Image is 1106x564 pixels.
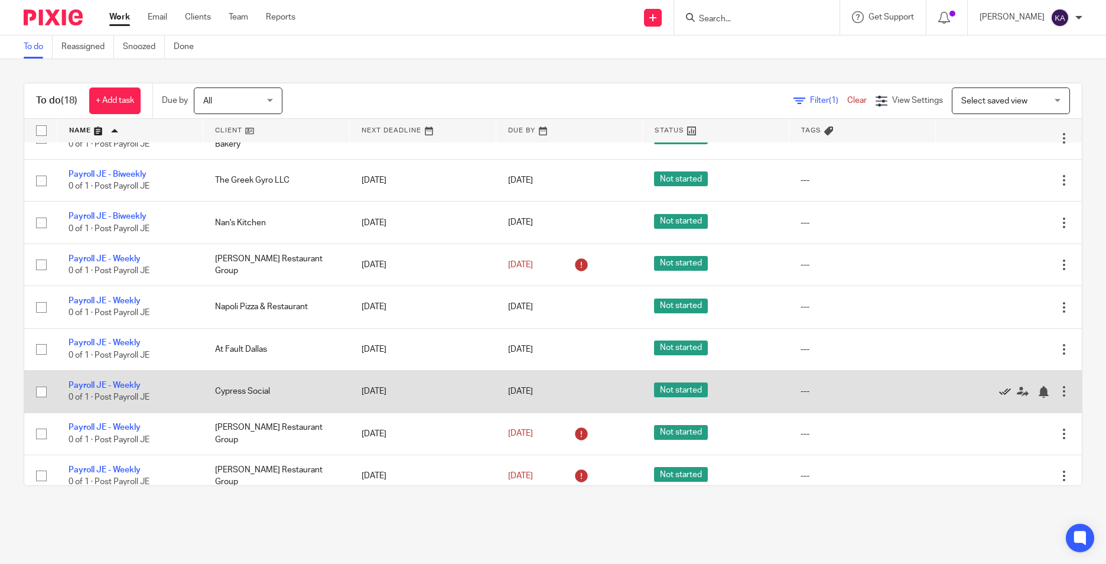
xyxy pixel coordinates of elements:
[810,96,847,105] span: Filter
[61,96,77,105] span: (18)
[69,309,149,317] span: 0 of 1 · Post Payroll JE
[203,455,350,497] td: [PERSON_NAME] Restaurant Group
[508,472,533,480] span: [DATE]
[203,328,350,370] td: At Fault Dallas
[69,140,149,148] span: 0 of 1 · Post Payroll JE
[61,35,114,59] a: Reassigned
[654,425,708,440] span: Not started
[36,95,77,107] h1: To do
[69,393,149,401] span: 0 of 1 · Post Payroll JE
[203,160,350,202] td: The Greek Gyro LLC
[654,214,708,229] span: Not started
[508,176,533,184] span: [DATE]
[801,343,923,355] div: ---
[69,297,141,305] a: Payroll JE - Weekly
[654,467,708,482] span: Not started
[203,97,212,105] span: All
[69,381,141,390] a: Payroll JE - Weekly
[109,11,130,23] a: Work
[69,267,149,275] span: 0 of 1 · Post Payroll JE
[508,387,533,396] span: [DATE]
[24,35,53,59] a: To do
[185,11,211,23] a: Clients
[203,371,350,413] td: Cypress Social
[203,286,350,328] td: Napoli Pizza & Restaurant
[69,478,149,486] span: 0 of 1 · Post Payroll JE
[203,202,350,244] td: Nan's Kitchen
[174,35,203,59] a: Done
[350,160,496,202] td: [DATE]
[69,212,147,221] a: Payroll JE - Biweekly
[508,219,533,227] span: [DATE]
[266,11,295,23] a: Reports
[203,413,350,455] td: [PERSON_NAME] Restaurant Group
[508,261,533,269] span: [DATE]
[801,428,923,440] div: ---
[698,14,804,25] input: Search
[654,299,708,313] span: Not started
[801,174,923,186] div: ---
[69,436,149,444] span: 0 of 1 · Post Payroll JE
[350,455,496,497] td: [DATE]
[24,9,83,25] img: Pixie
[162,95,188,106] p: Due by
[229,11,248,23] a: Team
[508,430,533,438] span: [DATE]
[69,351,149,359] span: 0 of 1 · Post Payroll JE
[69,466,141,474] a: Payroll JE - Weekly
[847,96,867,105] a: Clear
[148,11,167,23] a: Email
[801,301,923,313] div: ---
[801,217,923,229] div: ---
[801,259,923,271] div: ---
[350,244,496,286] td: [DATE]
[69,225,149,233] span: 0 of 1 · Post Payroll JE
[868,13,914,21] span: Get Support
[801,385,923,397] div: ---
[654,383,708,397] span: Not started
[350,328,496,370] td: [DATE]
[892,96,943,105] span: View Settings
[801,470,923,482] div: ---
[801,127,821,134] span: Tags
[654,256,708,271] span: Not started
[69,339,141,347] a: Payroll JE - Weekly
[654,171,708,186] span: Not started
[123,35,165,59] a: Snoozed
[350,371,496,413] td: [DATE]
[999,385,1017,397] a: Mark as done
[350,202,496,244] td: [DATE]
[980,11,1045,23] p: [PERSON_NAME]
[654,341,708,355] span: Not started
[350,413,496,455] td: [DATE]
[961,97,1027,105] span: Select saved view
[508,345,533,354] span: [DATE]
[350,286,496,328] td: [DATE]
[508,303,533,311] span: [DATE]
[89,87,141,114] a: + Add task
[69,255,141,263] a: Payroll JE - Weekly
[203,244,350,286] td: [PERSON_NAME] Restaurant Group
[1050,8,1069,27] img: svg%3E
[69,170,147,179] a: Payroll JE - Biweekly
[69,182,149,190] span: 0 of 1 · Post Payroll JE
[829,96,838,105] span: (1)
[69,423,141,432] a: Payroll JE - Weekly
